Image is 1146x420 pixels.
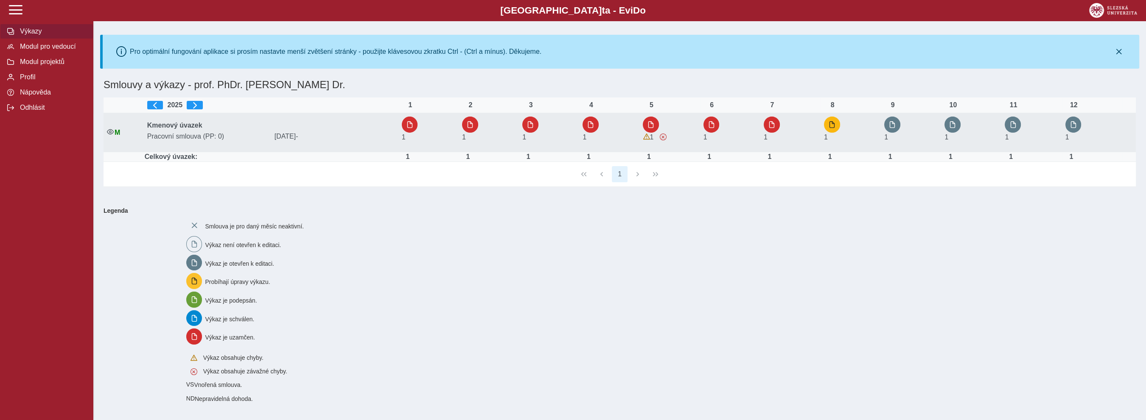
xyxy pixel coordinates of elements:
[583,101,600,109] div: 4
[583,134,586,141] span: Úvazek : 8 h / den. 40 h / týden.
[203,368,287,375] span: Výkaz obsahuje závažné chyby.
[633,5,640,16] span: D
[703,134,707,141] span: Úvazek : 8 h / den. 40 h / týden.
[399,153,416,161] div: Úvazek : 8 h / den. 40 h / týden.
[115,129,120,136] span: Údaje souhlasí s údaji v Magionu
[205,297,257,304] span: Výkaz je podepsán.
[460,153,476,161] div: Úvazek : 8 h / den. 40 h / týden.
[701,153,718,161] div: Úvazek : 8 h / den. 40 h / týden.
[107,128,114,135] i: Smlouva je aktivní
[703,101,720,109] div: 6
[17,28,86,35] span: Výkazy
[942,153,959,161] div: Úvazek : 8 h / den. 40 h / týden.
[17,58,86,66] span: Modul projektů
[130,48,541,56] div: Pro optimální fungování aplikace si prosím nastavte menší zvětšení stránky - použijte klávesovou ...
[824,134,828,141] span: Úvazek : 8 h / den. 40 h / týden.
[462,134,466,141] span: Úvazek : 8 h / den. 40 h / týden.
[195,395,253,402] span: Nepravidelná dohoda.
[296,133,298,140] span: -
[186,381,194,388] span: Smlouva vnořená do kmene
[186,395,195,402] span: Smlouva vnořená do kmene
[944,101,961,109] div: 10
[205,278,270,285] span: Probíhají úpravy výkazu.
[522,134,526,141] span: Úvazek : 8 h / den. 40 h / týden.
[205,260,274,267] span: Výkaz je otevřen k editaci.
[821,153,838,161] div: Úvazek : 8 h / den. 40 h / týden.
[764,134,768,141] span: Úvazek : 8 h / den. 40 h / týden.
[643,101,660,109] div: 5
[194,381,242,388] span: Vnořená smlouva.
[522,101,539,109] div: 3
[1065,134,1069,141] span: Úvazek : 8 h / den. 40 h / týden.
[640,5,646,16] span: o
[884,101,901,109] div: 9
[761,153,778,161] div: Úvazek : 8 h / den. 40 h / týden.
[205,334,255,341] span: Výkaz je uzamčen.
[100,75,966,94] h1: Smlouvy a výkazy - prof. PhDr. [PERSON_NAME] Dr.
[205,223,304,230] span: Smlouva je pro daný měsíc neaktivní.
[640,153,657,161] div: Úvazek : 8 h / den. 40 h / týden.
[17,89,86,96] span: Nápověda
[1063,153,1080,161] div: Úvazek : 8 h / den. 40 h / týden.
[882,153,899,161] div: Úvazek : 8 h / den. 40 h / týden.
[144,152,398,162] td: Celkový úvazek:
[17,104,86,111] span: Odhlásit
[580,153,597,161] div: Úvazek : 8 h / den. 40 h / týden.
[271,133,398,140] span: [DATE]
[650,134,653,141] span: Úvazek : 8 h / den. 40 h / týden.
[144,133,271,140] span: Pracovní smlouva (PP: 0)
[402,101,419,109] div: 1
[520,153,537,161] div: Úvazek : 8 h / den. 40 h / týden.
[1089,3,1137,18] img: logo_web_su.png
[1002,153,1019,161] div: Úvazek : 8 h / den. 40 h / týden.
[1005,101,1022,109] div: 11
[25,5,1121,16] b: [GEOGRAPHIC_DATA] a - Evi
[17,73,86,81] span: Profil
[17,43,86,50] span: Modul pro vedoucí
[402,134,406,141] span: Úvazek : 8 h / den. 40 h / týden.
[643,134,650,140] span: Výkaz obsahuje upozornění.
[1005,134,1009,141] span: Úvazek : 8 h / den. 40 h / týden.
[764,101,781,109] div: 7
[205,315,254,322] span: Výkaz je schválen.
[659,134,666,140] span: Výkaz obsahuje závažné chyby.
[100,204,1132,217] b: Legenda
[147,122,202,129] b: Kmenový úvazek
[205,242,281,248] span: Výkaz není otevřen k editaci.
[147,101,395,109] div: 2025
[884,134,888,141] span: Úvazek : 8 h / den. 40 h / týden.
[944,134,948,141] span: Úvazek : 8 h / den. 40 h / týden.
[203,354,263,361] span: Výkaz obsahuje chyby.
[602,5,605,16] span: t
[824,101,841,109] div: 8
[1065,101,1082,109] div: 12
[462,101,479,109] div: 2
[612,166,628,182] button: 1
